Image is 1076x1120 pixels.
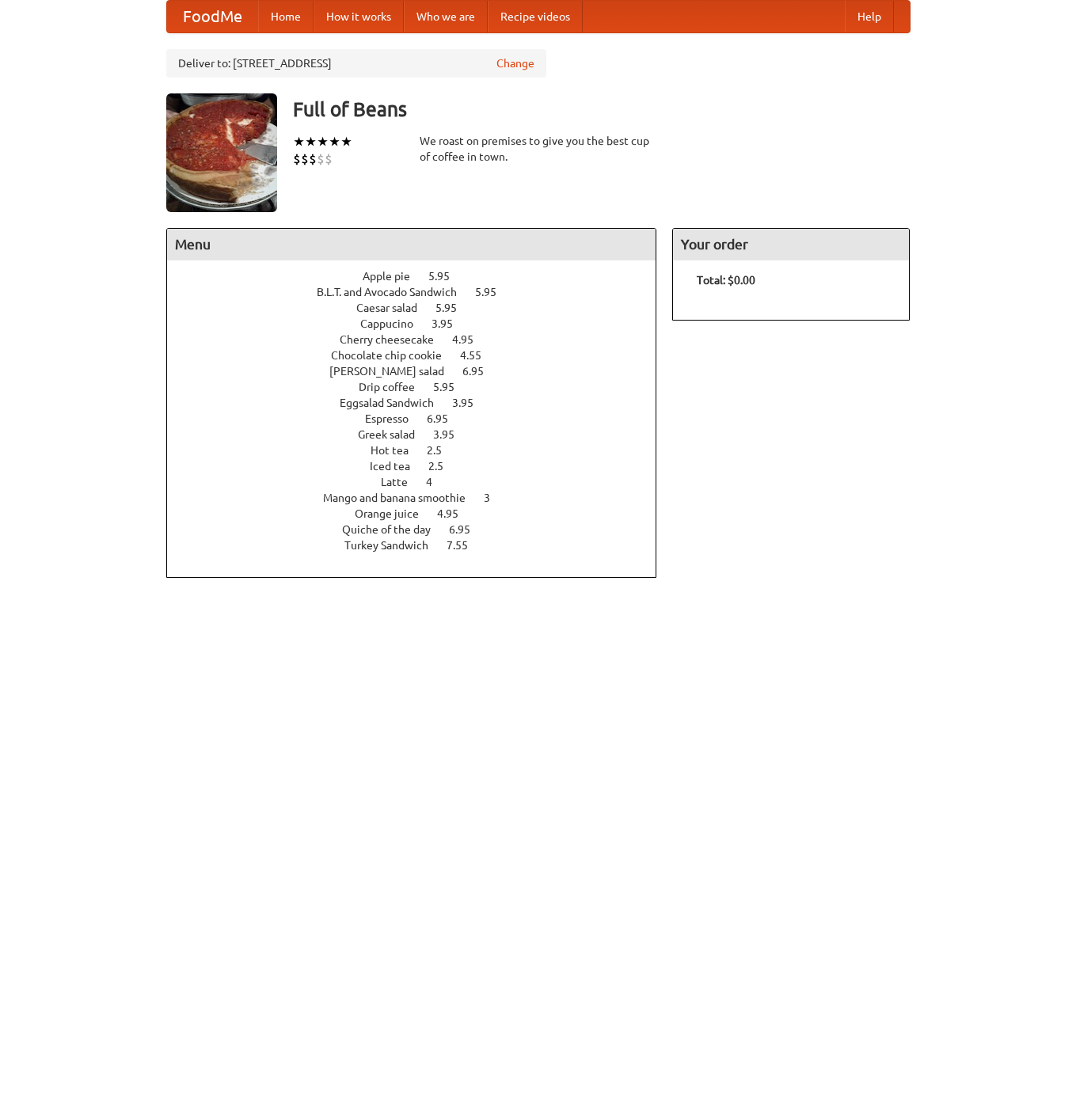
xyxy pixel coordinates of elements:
li: $ [301,150,309,168]
span: Greek salad [358,428,431,441]
a: Help [845,1,894,32]
a: Turkey Sandwich 7.55 [344,539,497,552]
li: $ [317,150,325,168]
a: Who we are [404,1,488,32]
span: Quiche of the day [342,523,447,536]
a: How it works [314,1,404,32]
span: Apple pie [363,270,426,283]
a: Espresso 6.95 [365,412,477,425]
span: Turkey Sandwich [344,539,444,552]
span: 6.95 [449,523,486,536]
span: Espresso [365,412,424,425]
span: 6.95 [462,365,500,378]
span: 4.55 [460,349,497,362]
li: ★ [305,133,317,150]
li: ★ [317,133,329,150]
a: Iced tea 2.5 [370,460,473,473]
a: Recipe videos [488,1,583,32]
li: ★ [293,133,305,150]
span: Cappucino [360,317,429,330]
span: Orange juice [355,507,435,520]
span: Chocolate chip cookie [331,349,458,362]
a: Change [496,55,534,71]
span: 4 [426,476,448,488]
a: B.L.T. and Avocado Sandwich 5.95 [317,286,526,298]
span: Iced tea [370,460,426,473]
span: 4.95 [452,333,489,346]
span: 3.95 [452,397,489,409]
span: B.L.T. and Avocado Sandwich [317,286,473,298]
a: Home [258,1,314,32]
a: Mango and banana smoothie 3 [323,492,519,504]
span: Latte [381,476,424,488]
a: Caesar salad 5.95 [356,302,486,314]
a: Latte 4 [381,476,462,488]
span: 2.5 [428,460,459,473]
a: Cappucino 3.95 [360,317,482,330]
span: 5.95 [435,302,473,314]
span: 2.5 [427,444,458,457]
a: Eggsalad Sandwich 3.95 [340,397,503,409]
span: 5.95 [433,381,470,393]
a: Quiche of the day 6.95 [342,523,500,536]
a: Apple pie 5.95 [363,270,479,283]
a: Cherry cheesecake 4.95 [340,333,503,346]
a: Orange juice 4.95 [355,507,488,520]
span: Drip coffee [359,381,431,393]
span: Caesar salad [356,302,433,314]
span: Cherry cheesecake [340,333,450,346]
a: Hot tea 2.5 [371,444,471,457]
span: Mango and banana smoothie [323,492,481,504]
span: 5.95 [428,270,466,283]
a: Drip coffee 5.95 [359,381,484,393]
div: Deliver to: [STREET_ADDRESS] [166,49,546,78]
a: Chocolate chip cookie 4.55 [331,349,511,362]
img: angular.jpg [166,93,277,212]
span: 6.95 [427,412,464,425]
span: Hot tea [371,444,424,457]
h3: Full of Beans [293,93,911,125]
li: ★ [340,133,352,150]
li: $ [293,150,301,168]
b: Total: $0.00 [697,274,755,287]
span: 3.95 [432,317,469,330]
a: Greek salad 3.95 [358,428,484,441]
h4: Menu [167,229,656,260]
span: 7.55 [447,539,484,552]
span: Eggsalad Sandwich [340,397,450,409]
div: We roast on premises to give you the best cup of coffee in town. [420,133,657,165]
a: [PERSON_NAME] salad 6.95 [329,365,513,378]
span: 3.95 [433,428,470,441]
span: 5.95 [475,286,512,298]
span: 4.95 [437,507,474,520]
h4: Your order [673,229,909,260]
span: [PERSON_NAME] salad [329,365,460,378]
li: $ [309,150,317,168]
a: FoodMe [167,1,258,32]
li: $ [325,150,333,168]
li: ★ [329,133,340,150]
span: 3 [484,492,506,504]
